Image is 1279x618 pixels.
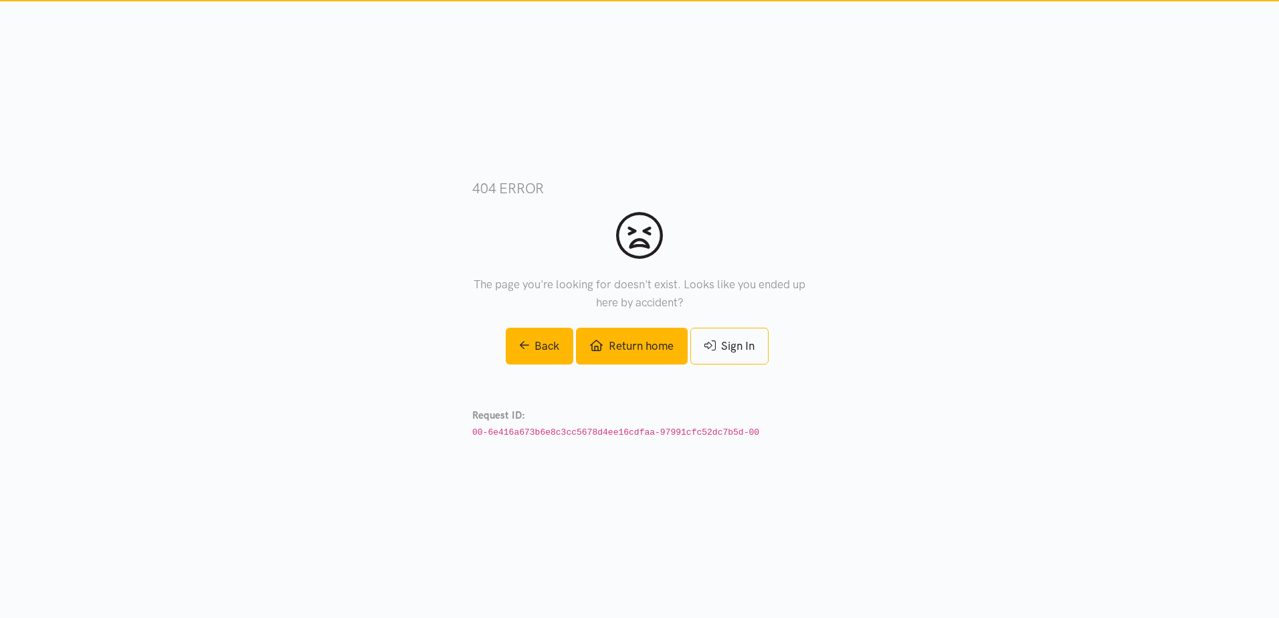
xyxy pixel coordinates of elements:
a: Return home [576,328,687,365]
p: The page you're looking for doesn't exist. Looks like you ended up here by accident? [472,276,807,312]
code: 00-6e416a673b6e8c3cc5678d4ee16cdfaa-97991cfc52dc7b5d-00 [472,427,759,437]
a: Sign In [690,328,769,365]
a: Back [506,328,574,365]
h3: 404 error [472,179,807,198]
strong: Request ID: [472,409,525,421]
